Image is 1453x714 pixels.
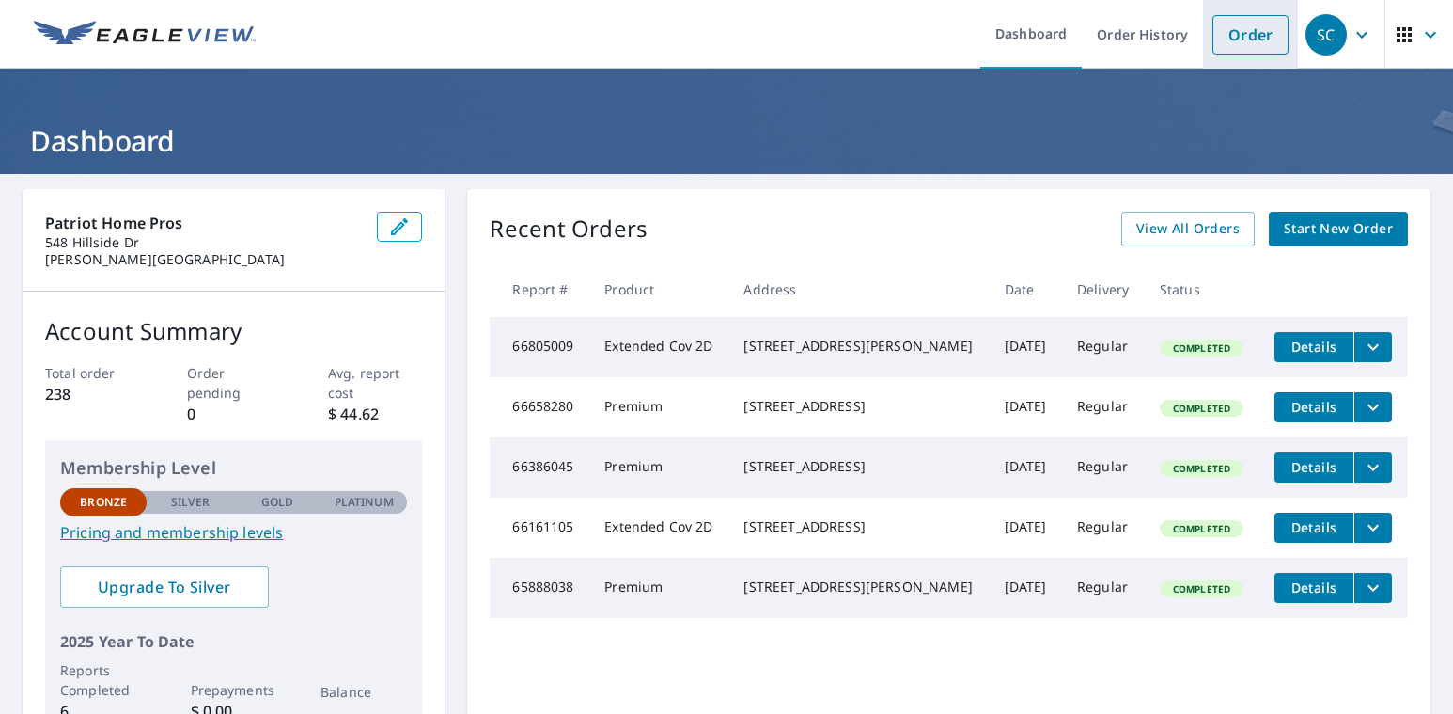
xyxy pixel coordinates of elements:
[1269,212,1408,246] a: Start New Order
[589,262,728,317] th: Product
[45,383,139,405] p: 238
[60,455,407,481] p: Membership Level
[490,498,589,558] td: 66161105
[1305,14,1347,56] div: SC
[743,337,974,356] div: [STREET_ADDRESS][PERSON_NAME]
[45,363,139,383] p: Total order
[1274,332,1353,362] button: detailsBtn-66805009
[1274,452,1353,483] button: detailsBtn-66386045
[80,494,127,511] p: Bronze
[990,262,1062,317] th: Date
[990,377,1062,437] td: [DATE]
[60,521,407,544] a: Pricing and membership levels
[990,558,1062,618] td: [DATE]
[1286,579,1342,596] span: Details
[1162,402,1242,415] span: Completed
[187,363,281,403] p: Order pending
[1286,458,1342,476] span: Details
[490,212,648,246] p: Recent Orders
[1353,573,1392,603] button: filesDropdownBtn-65888038
[990,437,1062,498] td: [DATE]
[1212,15,1289,55] a: Order
[990,498,1062,558] td: [DATE]
[45,251,362,268] p: [PERSON_NAME][GEOGRAPHIC_DATA]
[490,317,589,377] td: 66805009
[589,437,728,498] td: Premium
[743,517,974,536] div: [STREET_ADDRESS]
[34,21,256,49] img: EV Logo
[1353,513,1392,543] button: filesDropdownBtn-66161105
[1274,513,1353,543] button: detailsBtn-66161105
[1145,262,1259,317] th: Status
[1121,212,1255,246] a: View All Orders
[490,377,589,437] td: 66658280
[1286,518,1342,536] span: Details
[171,494,211,511] p: Silver
[261,494,293,511] p: Gold
[743,397,974,416] div: [STREET_ADDRESS]
[1062,377,1145,437] td: Regular
[990,317,1062,377] td: [DATE]
[743,578,974,596] div: [STREET_ADDRESS][PERSON_NAME]
[490,262,589,317] th: Report #
[1062,498,1145,558] td: Regular
[1353,392,1392,422] button: filesDropdownBtn-66658280
[45,234,362,251] p: 548 Hillside Dr
[187,403,281,425] p: 0
[728,262,989,317] th: Address
[1062,437,1145,498] td: Regular
[743,457,974,476] div: [STREET_ADDRESS]
[1062,262,1145,317] th: Delivery
[1286,338,1342,356] span: Details
[60,566,269,608] a: Upgrade To Silver
[60,630,407,653] p: 2025 Year To Date
[23,121,1430,160] h1: Dashboard
[1162,522,1242,535] span: Completed
[1062,317,1145,377] td: Regular
[1162,462,1242,475] span: Completed
[1136,217,1240,241] span: View All Orders
[45,314,422,348] p: Account Summary
[191,680,277,700] p: Prepayments
[328,363,422,403] p: Avg. report cost
[335,494,394,511] p: Platinum
[1162,582,1242,595] span: Completed
[45,212,362,234] p: Patriot Home Pros
[490,558,589,618] td: 65888038
[589,377,728,437] td: Premium
[589,558,728,618] td: Premium
[1274,573,1353,603] button: detailsBtn-65888038
[1286,398,1342,416] span: Details
[1274,392,1353,422] button: detailsBtn-66658280
[589,317,728,377] td: Extended Cov 2D
[1353,332,1392,362] button: filesDropdownBtn-66805009
[589,498,728,558] td: Extended Cov 2D
[1062,558,1145,618] td: Regular
[1162,341,1242,355] span: Completed
[320,682,407,702] p: Balance
[1353,452,1392,483] button: filesDropdownBtn-66386045
[60,660,147,700] p: Reports Completed
[328,403,422,425] p: $ 44.62
[490,437,589,498] td: 66386045
[75,577,254,597] span: Upgrade To Silver
[1284,217,1393,241] span: Start New Order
